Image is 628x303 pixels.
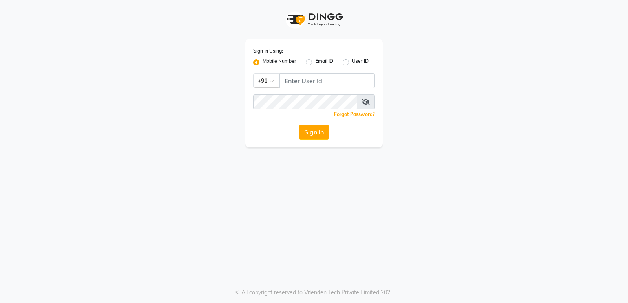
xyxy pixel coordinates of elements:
label: Email ID [315,58,333,67]
a: Forgot Password? [334,111,375,117]
input: Username [253,94,357,109]
input: Username [279,73,375,88]
label: Mobile Number [263,58,296,67]
img: logo1.svg [283,8,345,31]
label: Sign In Using: [253,47,283,54]
label: User ID [352,58,369,67]
button: Sign In [299,125,329,140]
